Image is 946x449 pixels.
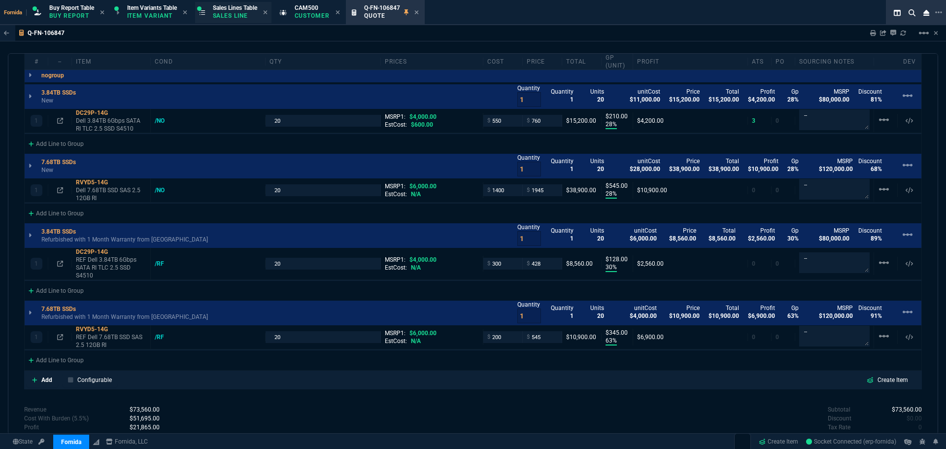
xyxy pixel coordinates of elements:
[517,223,541,231] p: Quantity
[562,58,602,66] div: Total
[859,374,916,386] a: Create Item
[213,12,257,20] p: Sales Line
[910,423,922,432] p: spec.value
[606,255,629,263] p: $128.00
[41,89,76,97] p: 3.84TB SSDs
[41,71,64,79] p: nogroup
[263,9,268,17] nx-icon: Close Tab
[148,432,160,442] span: With Burden (5.5%)
[918,27,930,39] mat-icon: Example home icon
[336,9,340,17] nx-icon: Close Tab
[385,113,479,121] div: MSRP1:
[907,415,922,422] span: 0
[151,58,266,66] div: cond
[130,415,160,422] span: Cost With Burden (5.5%)
[806,438,896,445] span: Socket Connected (erp-fornida)
[907,433,922,440] span: 0
[918,424,922,431] span: 0
[523,58,562,66] div: price
[776,187,779,194] span: 0
[24,423,39,432] p: With Burden (5.5%)
[566,260,597,268] div: $8,560.00
[806,437,896,446] a: lZ0K8iU94mqdAiYSAAAn
[213,4,257,11] span: Sales Lines Table
[527,260,530,268] span: $
[602,54,633,69] div: GP (unit)
[517,154,541,162] p: Quantity
[637,260,743,268] div: $2,560.00
[828,414,851,423] p: undefined
[776,117,779,124] span: 0
[364,12,400,20] p: Quote
[385,264,479,272] div: EstCost:
[409,256,437,263] span: $4,000.00
[517,84,541,92] p: Quantity
[24,432,54,441] p: With Burden (5.5%)
[752,260,755,267] span: 0
[4,9,27,16] span: Fornida
[527,186,530,194] span: $
[34,117,38,125] p: 1
[28,29,65,37] p: Q-FN-106847
[487,333,490,341] span: $
[57,117,63,124] nx-icon: Open In Opposite Panel
[878,330,890,342] mat-icon: Example home icon
[527,333,530,341] span: $
[752,334,755,341] span: 0
[385,337,479,345] div: EstCost:
[633,58,748,66] div: Profit
[48,58,72,66] div: --
[10,437,35,446] a: Global State
[487,260,490,268] span: $
[385,182,479,190] div: MSRP1:
[934,29,938,37] a: Hide Workbench
[878,183,890,195] mat-icon: Example home icon
[24,405,46,414] p: Revenue
[752,187,755,194] span: 0
[905,7,919,19] nx-icon: Search
[878,257,890,269] mat-icon: Example home icon
[155,186,174,194] div: /NO
[139,432,160,442] p: spec.value
[755,434,802,449] a: Create Item
[752,117,755,124] span: 3
[25,134,88,152] div: Add Line to Group
[41,166,82,174] p: New
[381,58,483,66] div: prices
[49,4,94,11] span: Buy Report Table
[76,248,146,256] div: DC29P-14G
[483,58,523,66] div: cost
[487,117,490,125] span: $
[155,117,174,125] div: /NO
[883,405,922,414] p: spec.value
[890,7,905,19] nx-icon: Split Panels
[130,406,160,413] span: Revenue
[828,405,850,414] p: undefined
[637,333,743,341] div: $6,900.00
[127,4,177,11] span: Item Variants Table
[41,228,76,236] p: 3.84TB SSDs
[385,256,479,264] div: MSRP1:
[25,350,88,368] div: Add Line to Group
[898,414,922,423] p: spec.value
[34,186,38,194] p: 1
[57,334,63,341] nx-icon: Open In Opposite Panel
[183,9,187,17] nx-icon: Close Tab
[902,90,913,102] mat-icon: Example home icon
[902,229,913,241] mat-icon: Example home icon
[878,114,890,126] mat-icon: Example home icon
[57,187,63,194] nx-icon: Open In Opposite Panel
[76,178,146,186] div: RVYD5-14G
[49,12,94,20] p: Buy Report
[411,264,421,271] span: N/A
[637,117,743,125] div: $4,200.00
[76,186,146,202] p: Dell 7.68TB SSD SAS 2.5 12GB RI
[902,159,913,171] mat-icon: Example home icon
[41,305,76,313] p: 7.68TB SSDs
[120,423,160,432] p: spec.value
[25,204,88,221] div: Add Line to Group
[828,432,851,441] p: undefined
[295,12,330,20] p: Customer
[606,112,629,120] p: $210.00
[606,263,617,272] p: 30%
